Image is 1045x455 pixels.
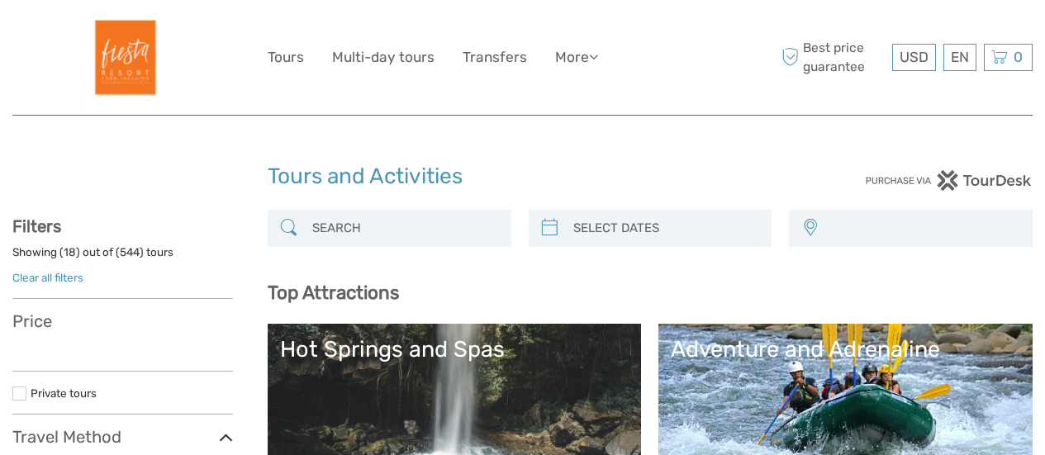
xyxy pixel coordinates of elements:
[12,216,61,236] strong: Filters
[306,214,503,243] input: SEARCH
[78,12,168,102] img: Fiesta Resort
[280,336,629,363] div: Hot Springs and Spas
[555,45,598,69] a: More
[567,214,764,243] input: SELECT DATES
[12,244,233,270] div: Showing ( ) out of ( ) tours
[1011,49,1025,65] span: 0
[463,45,527,69] a: Transfers
[671,336,1020,452] a: Adventure and Adrenaline
[268,282,399,304] b: Top Attractions
[120,244,140,260] label: 544
[12,311,233,331] h3: Price
[12,271,83,284] a: Clear all filters
[268,164,778,190] h1: Tours and Activities
[12,427,233,447] h3: Travel Method
[31,386,97,400] a: Private tours
[268,45,304,69] a: Tours
[777,39,888,75] span: Best price guarantee
[64,244,76,260] label: 18
[332,45,435,69] a: Multi-day tours
[280,336,629,452] a: Hot Springs and Spas
[900,49,929,65] span: USD
[671,336,1020,363] div: Adventure and Adrenaline
[865,170,1033,191] img: PurchaseViaTourDesk.png
[943,44,976,71] div: EN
